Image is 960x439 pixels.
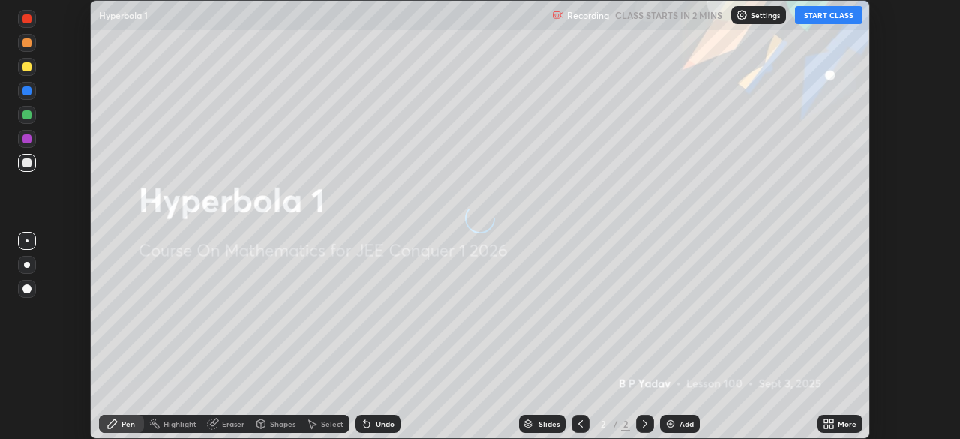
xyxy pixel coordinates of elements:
h5: CLASS STARTS IN 2 MINS [615,8,722,22]
div: Highlight [163,420,196,428]
p: Settings [751,11,780,19]
div: More [838,420,856,428]
div: Undo [376,420,394,428]
div: Eraser [222,420,244,428]
div: 2 [595,419,610,428]
div: Shapes [270,420,295,428]
div: / [613,419,618,428]
img: class-settings-icons [736,9,748,21]
div: Slides [538,420,559,428]
p: Hyperbola 1 [99,9,148,21]
button: START CLASS [795,6,862,24]
div: Pen [121,420,135,428]
img: add-slide-button [664,418,676,430]
img: recording.375f2c34.svg [552,9,564,21]
div: 2 [621,417,630,431]
div: Select [321,420,343,428]
div: Add [679,420,694,428]
p: Recording [567,10,609,21]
